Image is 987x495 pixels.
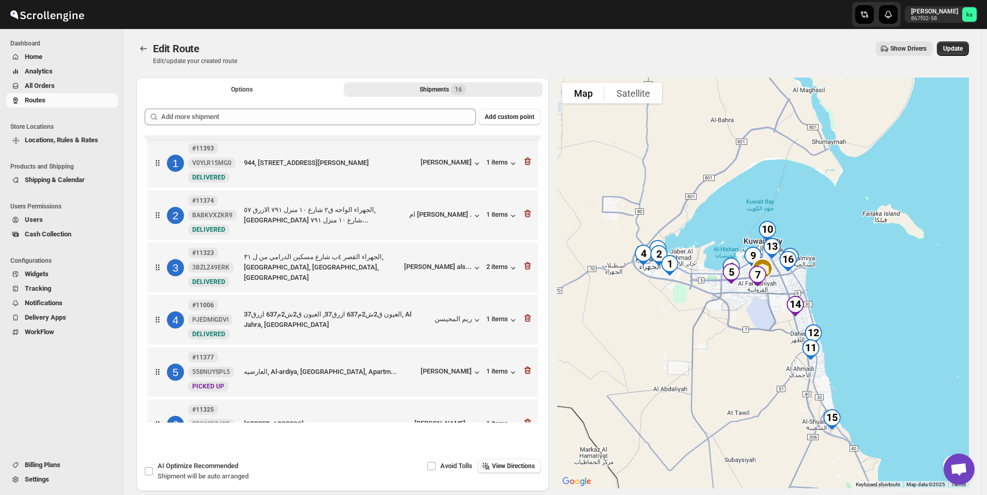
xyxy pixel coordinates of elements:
[6,133,118,147] button: Locations, Rules & Rates
[192,159,232,167] span: V0YLR15MG0
[943,455,964,476] button: Map camera controls
[486,158,518,169] button: 1 items
[192,278,225,286] span: DELIVERED
[161,109,476,125] input: Add more shipment
[799,320,828,349] div: 12
[192,331,225,338] span: DELIVERED
[6,281,118,296] button: Tracking
[136,100,549,427] div: Selected Shipments
[876,41,933,56] button: Show Drivers
[10,123,119,131] span: Store Locations
[758,234,786,263] div: 13
[192,263,229,272] span: 3BZLZ49ERK
[414,419,482,430] button: [PERSON_NAME]...
[440,462,472,470] span: Avoid Tolls
[192,211,233,219] span: BABKVXZKR9
[560,475,594,488] img: Google
[421,158,482,169] button: [PERSON_NAME]
[911,7,958,16] p: [PERSON_NAME]
[6,458,118,472] button: Billing Plans
[167,207,184,224] div: 2
[774,247,803,276] div: 16
[962,7,977,22] span: khaled alrashidi
[485,113,534,121] span: Add custom point
[404,263,482,273] button: [PERSON_NAME] als...
[6,213,118,227] button: Users
[717,253,746,282] div: 6
[6,472,118,487] button: Settings
[153,57,237,65] p: Edit/update your created route
[244,205,405,226] div: الجهراء الواحه ق٢ شارع ١٠ منزل ٧٩١ الازرق ٥٧, [GEOGRAPHIC_DATA] شارع ١٠ منزل ٧٩١...
[25,136,98,144] span: Locations, Rules & Rates
[856,481,900,488] button: Keyboard shortcuts
[905,6,978,23] button: User menu
[486,211,518,221] button: 1 items
[6,267,118,281] button: Widgets
[486,367,518,378] div: 1 items
[479,109,541,125] button: Add custom point
[6,93,118,108] button: Routes
[158,472,249,480] span: Shipment will be auto arranged
[192,249,214,257] b: #11323
[738,243,767,272] div: 9
[167,364,184,381] div: 5
[937,41,969,56] button: Update
[192,406,214,413] b: #11325
[192,302,214,309] b: #11006
[231,85,253,94] span: Options
[147,347,538,397] div: 5#11377558NUYSPL5NewPICKED UPالعارضيه, Al-ardiya, [GEOGRAPHIC_DATA], Apartm...[PERSON_NAME]1 items
[158,462,238,470] span: AI Optimize
[643,236,672,265] div: 3
[455,85,462,94] span: 16
[192,174,225,181] span: DELIVERED
[717,259,746,288] div: 5
[167,416,184,433] div: 6
[25,82,55,89] span: All Orders
[776,244,805,273] div: 8
[167,155,184,172] div: 1
[192,368,230,376] span: 558NUYSPL5
[25,475,49,483] span: Settings
[404,263,472,271] div: [PERSON_NAME] als...
[8,2,86,27] img: ScrollEngine
[562,83,605,103] button: Show street map
[421,367,482,378] button: [PERSON_NAME]
[192,354,214,361] b: #11377
[414,419,472,427] div: [PERSON_NAME]...
[10,257,119,265] span: Configurations
[25,461,60,469] span: Billing Plans
[192,197,214,204] b: #11374
[167,311,184,328] div: 4
[743,262,772,291] div: 7
[6,173,118,187] button: Shipping & Calendar
[10,162,119,171] span: Products and Shipping
[560,475,594,488] a: Open this area in Google Maps (opens a new window)
[492,462,535,470] span: View Directions
[486,419,518,430] button: 1 items
[409,211,482,221] button: ام [PERSON_NAME] .
[192,383,224,390] span: PICKED UP
[25,67,53,75] span: Analytics
[6,296,118,310] button: Notifications
[944,454,975,485] div: Open chat
[192,420,230,428] span: EP30SFO40P
[486,263,518,273] button: 2 items
[796,335,825,364] div: 11
[906,482,945,487] span: Map data ©2025
[818,405,846,434] div: 15
[477,459,541,473] button: View Directions
[25,96,45,104] span: Routes
[644,241,673,270] div: 2
[244,309,430,330] div: العيون ق2ش2م637 ازرق37, العيون ق2ش2م637 ازرق37, Al Jahra, [GEOGRAPHIC_DATA]
[25,176,85,184] span: Shipping & Calendar
[6,50,118,64] button: Home
[6,325,118,339] button: WorkFlow
[911,16,958,22] p: 867f02-58
[244,367,417,377] div: العارضيه, Al-ardiya, [GEOGRAPHIC_DATA], Apartm...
